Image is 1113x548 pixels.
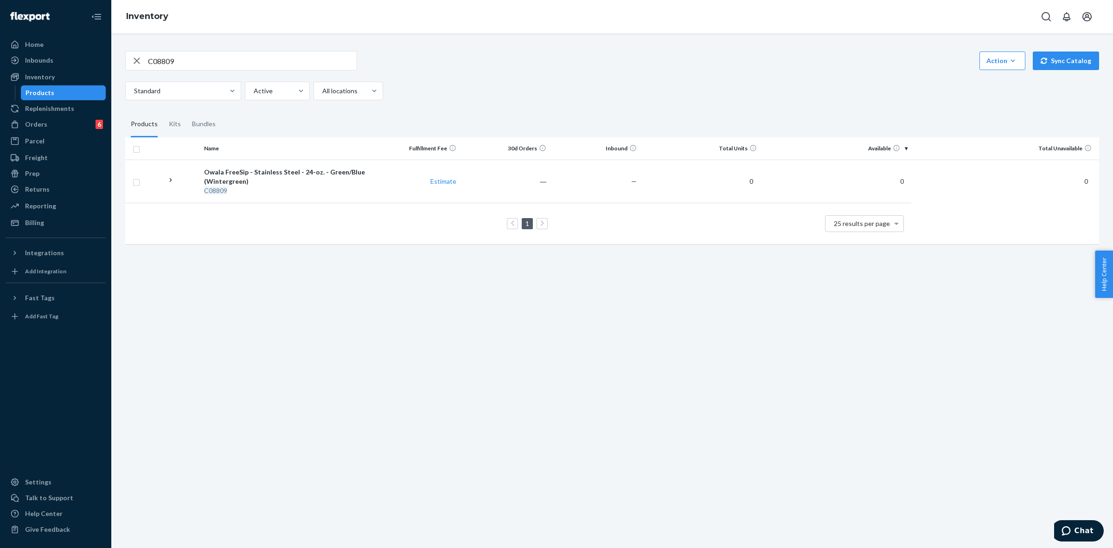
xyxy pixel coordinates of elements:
input: Search inventory by name or sku [148,52,357,70]
th: Total Unavailable [911,137,1099,160]
button: Help Center [1095,251,1113,298]
a: Returns [6,182,106,197]
div: Home [25,40,44,49]
a: Orders6 [6,117,106,132]
input: Active [253,86,254,96]
div: Returns [25,185,50,194]
ol: breadcrumbs [119,3,176,30]
button: Action [979,52,1025,70]
div: Replenishments [25,104,74,113]
div: Owala FreeSip - Stainless Steel - 24-oz. - Green/Blue (Wintergreen) [204,168,366,186]
div: Fast Tags [25,293,55,303]
a: Inventory [6,70,106,84]
a: Freight [6,150,106,165]
a: Add Fast Tag [6,309,106,324]
div: Talk to Support [25,493,73,503]
em: C08809 [204,187,227,194]
button: Open account menu [1078,7,1096,26]
a: Inventory [126,11,168,21]
div: Add Integration [25,267,66,275]
th: 30d Orders [460,137,550,160]
button: Open Search Box [1037,7,1055,26]
a: Add Integration [6,264,106,279]
div: Freight [25,153,48,162]
span: 25 results per page [834,219,890,227]
div: Reporting [25,201,56,211]
span: 0 [746,177,757,185]
div: Add Fast Tag [25,312,58,320]
a: Prep [6,166,106,181]
div: Kits [169,111,181,137]
div: Settings [25,477,51,487]
div: Products [131,111,158,137]
th: Total Units [640,137,761,160]
a: Home [6,37,106,52]
a: Billing [6,215,106,230]
a: Replenishments [6,101,106,116]
a: Inbounds [6,53,106,68]
th: Inbound [550,137,640,160]
input: All locations [321,86,322,96]
a: Page 1 is your current page [524,219,531,227]
button: Integrations [6,245,106,260]
span: 0 [896,177,908,185]
th: Available [761,137,911,160]
div: Action [986,56,1018,65]
img: Flexport logo [10,12,50,21]
div: Products [26,88,54,97]
button: Open notifications [1057,7,1076,26]
span: — [631,177,637,185]
div: Billing [25,218,44,227]
th: Fulfillment Fee [370,137,460,160]
button: Talk to Support [6,490,106,505]
button: Fast Tags [6,290,106,305]
div: 6 [96,120,103,129]
div: Inventory [25,72,55,82]
a: Parcel [6,134,106,148]
a: Settings [6,475,106,490]
button: Close Navigation [87,7,106,26]
span: 0 [1081,177,1092,185]
div: Help Center [25,509,63,518]
div: Orders [25,120,47,129]
div: Inbounds [25,56,53,65]
button: Sync Catalog [1033,52,1099,70]
div: Integrations [25,248,64,258]
a: Products [21,85,106,100]
th: Name [200,137,370,160]
div: Bundles [192,111,216,137]
a: Reporting [6,199,106,213]
div: Give Feedback [25,525,70,534]
iframe: Opens a widget where you can chat to one of our agents [1054,520,1104,543]
input: Standard [133,86,134,96]
a: Estimate [430,177,456,185]
a: Help Center [6,506,106,521]
button: Give Feedback [6,522,106,537]
td: ― [460,160,550,203]
div: Prep [25,169,39,178]
div: Parcel [25,136,45,146]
